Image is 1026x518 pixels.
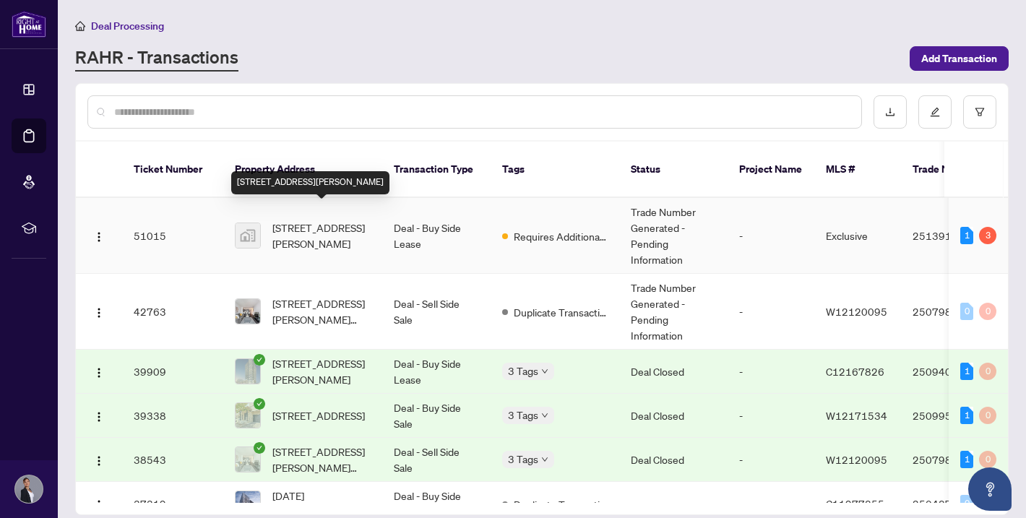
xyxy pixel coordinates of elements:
td: 2509951 [901,394,1002,438]
div: 0 [979,451,996,468]
span: [STREET_ADDRESS][PERSON_NAME][PERSON_NAME] [272,295,371,327]
span: home [75,21,85,31]
span: 3 Tags [508,451,538,467]
img: Logo [93,455,105,467]
th: Status [619,142,728,198]
th: Ticket Number [122,142,223,198]
div: 1 [960,407,973,424]
img: Logo [93,307,105,319]
td: - [728,198,814,274]
td: 39338 [122,394,223,438]
th: Transaction Type [382,142,491,198]
span: edit [930,107,940,117]
td: 42763 [122,274,223,350]
button: Logo [87,224,111,247]
img: thumbnail-img [236,403,260,428]
button: Logo [87,404,111,427]
th: Trade Number [901,142,1002,198]
span: check-circle [254,398,265,410]
td: - [728,274,814,350]
img: Logo [93,231,105,243]
div: 0 [979,303,996,320]
img: thumbnail-img [236,359,260,384]
img: thumbnail-img [236,491,260,516]
span: Exclusive [826,229,868,242]
img: Profile Icon [15,475,43,503]
div: 3 [979,227,996,244]
span: [STREET_ADDRESS][PERSON_NAME] [272,355,371,387]
img: Logo [93,411,105,423]
span: Add Transaction [921,47,997,70]
td: 2507985-DUP [901,274,1002,350]
span: [STREET_ADDRESS][PERSON_NAME] [272,220,371,251]
th: MLS # [814,142,901,198]
td: 2513919 [901,198,1002,274]
span: check-circle [254,442,265,454]
td: 2509402 [901,350,1002,394]
button: Open asap [968,467,1012,511]
span: Requires Additional Docs [514,228,608,244]
td: - [728,350,814,394]
th: Project Name [728,142,814,198]
td: Deal Closed [619,394,728,438]
td: Deal - Sell Side Sale [382,274,491,350]
span: Duplicate Transaction [514,304,608,320]
td: Trade Number Generated - Pending Information [619,198,728,274]
div: 1 [960,363,973,380]
td: Deal Closed [619,350,728,394]
span: C11977855 [826,497,884,510]
td: Deal - Buy Side Lease [382,198,491,274]
div: 1 [960,451,973,468]
th: Tags [491,142,619,198]
td: Trade Number Generated - Pending Information [619,274,728,350]
span: Deal Processing [91,20,164,33]
td: Deal - Sell Side Sale [382,438,491,482]
span: C12167826 [826,365,884,378]
span: W12120095 [826,305,887,318]
img: Logo [93,367,105,379]
span: down [541,368,548,375]
button: Logo [87,360,111,383]
img: thumbnail-img [236,223,260,248]
button: Logo [87,300,111,323]
img: thumbnail-img [236,447,260,472]
td: 38543 [122,438,223,482]
span: [STREET_ADDRESS][PERSON_NAME][PERSON_NAME] [272,444,371,475]
td: - [728,438,814,482]
td: Deal - Buy Side Sale [382,394,491,438]
th: Property Address [223,142,382,198]
div: 0 [979,407,996,424]
div: 0 [979,363,996,380]
button: download [874,95,907,129]
button: Logo [87,448,111,471]
button: edit [918,95,952,129]
img: logo [12,11,46,38]
span: W12120095 [826,453,887,466]
div: [STREET_ADDRESS][PERSON_NAME] [231,171,389,194]
td: 51015 [122,198,223,274]
td: 39909 [122,350,223,394]
img: Logo [93,499,105,511]
div: 0 [960,495,973,512]
span: filter [975,107,985,117]
button: Logo [87,492,111,515]
td: Deal - Buy Side Lease [382,350,491,394]
span: [STREET_ADDRESS] [272,407,365,423]
span: download [885,107,895,117]
span: down [541,456,548,463]
span: 3 Tags [508,407,538,423]
td: 2507985 [901,438,1002,482]
span: Duplicate Transaction [514,496,608,512]
div: 1 [960,227,973,244]
div: 0 [960,303,973,320]
button: Add Transaction [910,46,1009,71]
a: RAHR - Transactions [75,46,238,72]
button: filter [963,95,996,129]
td: - [728,394,814,438]
td: Deal Closed [619,438,728,482]
span: W12171534 [826,409,887,422]
img: thumbnail-img [236,299,260,324]
span: check-circle [254,354,265,366]
span: down [541,412,548,419]
span: 3 Tags [508,363,538,379]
